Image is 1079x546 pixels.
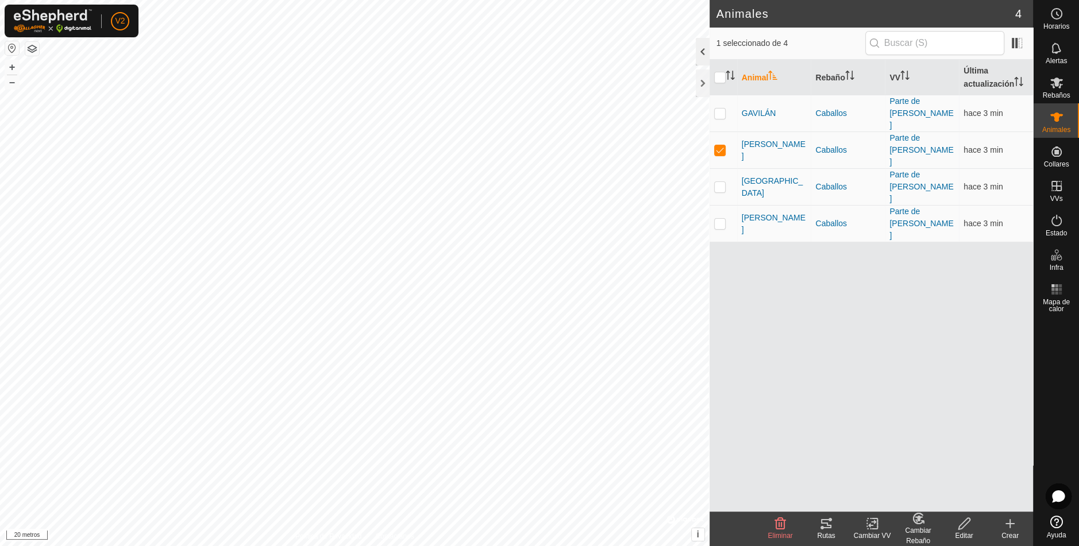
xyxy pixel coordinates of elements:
[5,60,19,74] button: +
[742,73,769,82] font: Animal
[5,75,19,89] button: –
[1015,7,1022,20] font: 4
[889,96,953,130] a: Parte de [PERSON_NAME]
[900,72,910,82] p-sorticon: Activar para ordenar
[815,145,846,154] font: Caballos
[726,72,735,82] p-sorticon: Activar para ordenar
[964,109,1003,118] span: 17 de agosto de 2025, 7:30
[716,38,788,48] font: 1 seleccionado de 4
[14,9,92,33] img: Logotipo de Gallagher
[905,526,931,545] font: Cambiar Rebaño
[964,219,1003,228] span: 17 de agosto de 2025, 7:30
[889,73,900,82] font: VV
[742,213,806,234] font: [PERSON_NAME]
[1034,511,1079,543] a: Ayuda
[854,532,891,540] font: Cambiar VV
[1043,160,1069,168] font: Collares
[889,133,953,166] a: Parte de [PERSON_NAME]
[1046,229,1067,237] font: Estado
[375,531,414,541] a: Contáctanos
[115,16,125,25] font: V2
[768,532,792,540] font: Eliminar
[889,207,953,240] a: Parte de [PERSON_NAME]
[964,109,1003,118] font: hace 3 min
[9,61,16,73] font: +
[815,109,846,118] font: Caballos
[815,219,846,228] font: Caballos
[375,532,414,540] font: Contáctanos
[9,76,15,88] font: –
[25,42,39,56] button: Capas del Mapa
[1050,195,1062,203] font: VVs
[1043,22,1069,30] font: Horarios
[295,531,361,541] a: Política de Privacidad
[742,176,803,198] font: [GEOGRAPHIC_DATA]
[817,532,835,540] font: Rutas
[1049,264,1063,272] font: Infra
[964,145,1003,154] span: 17 de agosto de 2025, 7:30
[742,109,776,118] font: GAVILÁN
[845,72,854,82] p-sorticon: Activar para ordenar
[716,7,769,20] font: Animales
[1043,298,1070,313] font: Mapa de calor
[1042,91,1070,99] font: Rebaños
[1014,79,1023,88] p-sorticon: Activar para ordenar
[964,145,1003,154] font: hace 3 min
[768,72,777,82] p-sorticon: Activar para ordenar
[5,41,19,55] button: Restablecer mapa
[815,73,845,82] font: Rebaño
[964,182,1003,191] span: 17 de agosto de 2025, 7:30
[964,66,1014,88] font: Última actualización
[1001,532,1019,540] font: Crear
[815,182,846,191] font: Caballos
[964,219,1003,228] font: hace 3 min
[742,140,806,161] font: [PERSON_NAME]
[1047,531,1066,539] font: Ayuda
[692,528,704,541] button: i
[889,170,953,203] a: Parte de [PERSON_NAME]
[1046,57,1067,65] font: Alertas
[865,31,1004,55] input: Buscar (S)
[964,182,1003,191] font: hace 3 min
[696,529,699,539] font: i
[1042,126,1070,134] font: Animales
[295,532,361,540] font: Política de Privacidad
[955,532,973,540] font: Editar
